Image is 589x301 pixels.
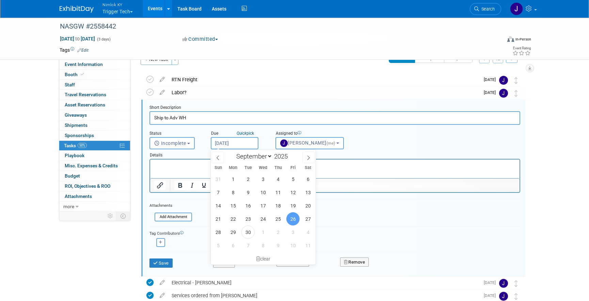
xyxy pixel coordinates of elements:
a: Edit [77,48,89,53]
i: Move task [514,280,518,287]
span: September 8, 2025 [226,186,240,199]
td: Toggle Event Tabs [116,212,130,220]
span: Search [479,6,495,12]
a: Budget [59,171,130,181]
span: [DATE] [DATE] [60,36,95,42]
a: Shipments [59,120,130,130]
img: Jamie Dunn [510,2,523,15]
i: Booth reservation complete [81,72,84,76]
span: Booth [65,72,85,77]
span: September 28, 2025 [211,225,225,239]
span: September 12, 2025 [286,186,300,199]
span: Thu [271,166,286,170]
span: Tue [241,166,256,170]
a: Asset Reservations [59,100,130,110]
img: Format-Inperson.png [507,36,514,42]
span: [DATE] [484,280,499,285]
span: ROI, Objectives & ROO [65,183,110,189]
img: Jamie Dunn [499,292,508,301]
div: NASGW #2558442 [58,20,491,33]
div: Details [149,149,520,159]
span: Wed [256,166,271,170]
a: edit [156,89,168,96]
div: Event Rating [512,47,531,50]
div: RTN Freight [168,74,480,85]
img: Jamie Dunn [499,76,508,85]
span: September 2, 2025 [241,172,255,186]
span: September 29, 2025 [226,225,240,239]
span: September 30, 2025 [241,225,255,239]
span: September 11, 2025 [271,186,285,199]
a: edit [156,292,168,299]
span: Attachments [65,194,92,199]
span: September 6, 2025 [301,172,315,186]
a: Event Information [59,60,130,69]
span: September 5, 2025 [286,172,300,186]
span: September 15, 2025 [226,199,240,212]
span: Tasks [64,143,87,148]
div: Status [149,131,201,137]
span: October 11, 2025 [301,239,315,252]
a: Misc. Expenses & Credits [59,161,130,171]
span: Shipments [65,122,87,128]
span: Event Information [65,62,103,67]
button: Bold [174,181,186,190]
button: Remove [340,257,369,267]
span: September 27, 2025 [301,212,315,225]
input: Name of task or a short description [149,111,520,124]
span: September 3, 2025 [256,172,270,186]
td: Tags [60,47,89,53]
button: [PERSON_NAME](me) [275,137,344,149]
span: September 16, 2025 [241,199,255,212]
span: September 18, 2025 [271,199,285,212]
span: October 5, 2025 [211,239,225,252]
span: Budget [65,173,80,179]
button: Insert/edit link [154,181,166,190]
span: October 1, 2025 [256,225,270,239]
span: to [74,36,81,41]
a: Booth [59,70,130,80]
div: clear [211,253,316,265]
input: Year [272,152,293,160]
img: Jamie Dunn [499,89,508,98]
img: ExhibitDay [60,6,94,13]
span: 50% [78,143,87,148]
span: October 9, 2025 [271,239,285,252]
span: September 19, 2025 [286,199,300,212]
span: [DATE] [484,90,499,95]
span: October 7, 2025 [241,239,255,252]
a: edit [156,280,168,286]
div: Labor? [168,87,480,98]
span: Giveaways [65,112,87,118]
span: Incomplete [154,140,186,146]
select: Month [233,152,272,161]
a: Giveaways [59,110,130,120]
span: [DATE] [484,77,499,82]
span: September 9, 2025 [241,186,255,199]
button: Incomplete [149,137,195,149]
a: Playbook [59,151,130,161]
span: September 1, 2025 [226,172,240,186]
span: October 10, 2025 [286,239,300,252]
a: Attachments [59,191,130,201]
a: more [59,202,130,212]
span: September 22, 2025 [226,212,240,225]
div: Event Format [461,35,531,46]
span: Mon [226,166,241,170]
span: September 25, 2025 [271,212,285,225]
td: Personalize Event Tab Strip [105,212,116,220]
span: September 23, 2025 [241,212,255,225]
a: Quickpick [235,131,255,136]
span: [PERSON_NAME] [280,140,336,146]
button: Save [149,258,173,268]
span: Fri [286,166,301,170]
span: September 14, 2025 [211,199,225,212]
span: Travel Reservations [65,92,106,97]
div: Due [211,131,265,137]
div: Assigned to [275,131,361,137]
span: more [63,204,74,209]
span: (3 days) [96,37,111,41]
i: Move task [514,90,518,97]
a: Sponsorships [59,131,130,140]
span: October 8, 2025 [256,239,270,252]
